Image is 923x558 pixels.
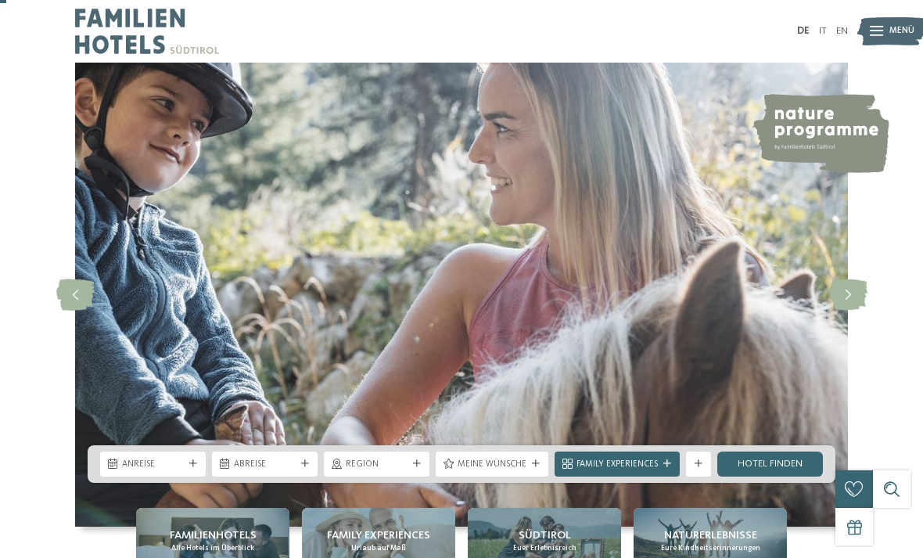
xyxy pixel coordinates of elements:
a: IT [819,26,827,36]
span: Menü [889,25,914,38]
span: Family Experiences [327,527,430,543]
span: Alle Hotels im Überblick [171,543,254,553]
span: Naturerlebnisse [664,527,757,543]
a: DE [797,26,810,36]
span: Anreise [122,459,184,471]
span: Südtirol [519,527,571,543]
span: Eure Kindheitserinnerungen [661,543,760,553]
span: Familienhotels [170,527,257,543]
img: nature programme by Familienhotels Südtirol [752,94,889,173]
img: Familienhotels Südtirol: The happy family places [75,63,848,527]
span: Region [346,459,408,471]
a: Hotel finden [717,452,823,477]
span: Urlaub auf Maß [351,543,406,553]
span: Family Experiences [576,459,658,471]
span: Abreise [234,459,296,471]
span: Euer Erlebnisreich [513,543,576,553]
a: EN [836,26,848,36]
span: Meine Wünsche [458,459,526,471]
